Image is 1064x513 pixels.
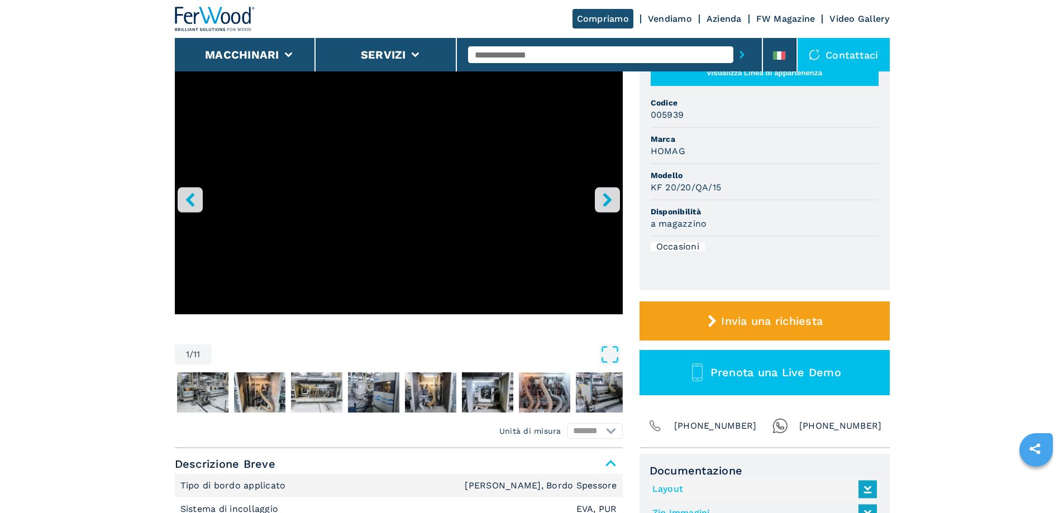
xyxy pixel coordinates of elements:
img: 2632917fd0e53c1001e6d96b74b22aac [177,372,228,413]
img: df1b7a4876043a63d690d28e200f282a [405,372,456,413]
button: Invia una richiesta [640,301,890,341]
span: 11 [193,350,201,359]
button: Go to Slide 7 [460,370,516,415]
h3: a magazzino [651,217,707,230]
div: Contattaci [798,38,890,71]
span: Prenota una Live Demo [710,366,841,379]
em: Unità di misura [499,425,561,437]
div: Occasioni [651,242,705,251]
button: Go to Slide 8 [517,370,572,415]
img: Phone [647,418,663,434]
a: Compriamo [572,9,633,28]
button: Go to Slide 2 [175,370,231,415]
em: [PERSON_NAME], Bordo Spessore [465,481,617,490]
a: Video Gallery [829,13,889,24]
img: 13cc5aa5ddb8c24f7f9c07b1d3c6f9ad [462,372,513,413]
button: submit-button [733,42,751,68]
button: Go to Slide 6 [403,370,459,415]
button: Go to Slide 5 [346,370,402,415]
img: ec9786e39fdae2e21a5ad16e3b1e6b2e [576,372,627,413]
a: sharethis [1021,435,1049,463]
span: Invia una richiesta [721,314,823,328]
span: / [189,350,193,359]
span: Descrizione Breve [175,454,623,474]
img: fbb49926c879749024841866aed9862d [291,372,342,413]
p: Tipo di bordo applicato [180,480,289,492]
h3: KF 20/20/QA/15 [651,181,722,194]
button: Go to Slide 9 [574,370,629,415]
button: Visualizza Linea di appartenenza [651,60,879,86]
iframe: Linea di Squadrabordatura in azione - HOMAG KF 20/20/QA/15 - Ferwoodgroup - 005939 [175,63,623,314]
span: Codice [651,97,879,108]
iframe: Chat [1017,463,1056,505]
a: Azienda [707,13,742,24]
span: [PHONE_NUMBER] [674,418,757,434]
button: left-button [178,187,203,212]
span: Modello [651,170,879,181]
h3: HOMAG [651,145,685,157]
button: Macchinari [205,48,279,61]
img: Contattaci [809,49,820,60]
img: b83dbf7ba5e25f489e045679d815db0c [348,372,399,413]
nav: Thumbnail Navigation [175,370,623,415]
button: Go to Slide 3 [232,370,288,415]
img: Ferwood [175,7,255,31]
a: Layout [652,480,871,498]
div: Go to Slide 1 [175,63,623,333]
button: Open Fullscreen [214,344,620,365]
span: Disponibilità [651,206,879,217]
button: right-button [595,187,620,212]
a: Vendiamo [648,13,692,24]
a: FW Magazine [756,13,815,24]
button: Prenota una Live Demo [640,350,890,395]
h3: 005939 [651,108,684,121]
img: Whatsapp [772,418,788,434]
span: [PHONE_NUMBER] [799,418,882,434]
span: Marca [651,133,879,145]
button: Go to Slide 4 [289,370,345,415]
button: Servizi [361,48,406,61]
img: 9d6c882db0376e6d7f51bffaa413745d [519,372,570,413]
span: Documentazione [650,464,880,477]
img: 44219928f02bbf5eeae36105e1247b5d [234,372,285,413]
span: 1 [186,350,189,359]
